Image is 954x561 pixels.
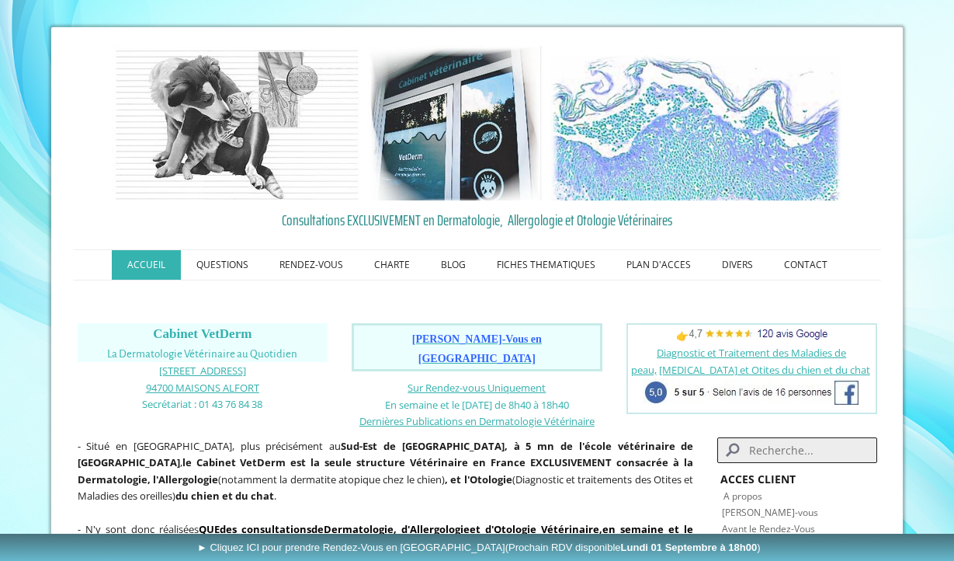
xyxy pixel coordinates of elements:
[197,542,761,553] span: ► Cliquez ICI pour prendre Rendez-Vous en [GEOGRAPHIC_DATA]
[631,346,847,377] a: Diagnostic et Traitement des Maladies de peau,
[153,326,252,341] span: Cabinet VetDerm
[142,397,262,411] span: Secrétariat : 01 43 76 84 38
[410,522,470,536] a: Allergologie
[611,250,706,280] a: PLAN D'ACCES
[722,522,815,535] a: Avant le Rendez-Vous
[599,522,602,536] strong: ,
[722,506,818,519] a: [PERSON_NAME]-vous
[412,333,542,364] span: [PERSON_NAME]-Vous en [GEOGRAPHIC_DATA]
[723,490,762,503] a: A propos
[408,381,546,395] a: Sur Rendez-vous Uniquement
[146,380,259,395] a: 94700 MAISONS ALFORT
[621,542,758,553] b: Lundi 01 Septembre à 18h00
[220,522,237,536] strong: des
[505,542,761,553] span: (Prochain RDV disponible )
[324,522,394,536] a: Dermatologie
[659,363,870,377] a: [MEDICAL_DATA] et Otites du chien et du chat
[78,439,694,504] span: - Situé en [GEOGRAPHIC_DATA], plus précisément au , (notamment la dermatite atopique chez le chie...
[425,250,481,280] a: BLOG
[78,439,694,470] strong: Sud-Est de [GEOGRAPHIC_DATA], à 5 mn de l'école vétérinaire de [GEOGRAPHIC_DATA]
[412,334,542,364] a: [PERSON_NAME]-Vous en [GEOGRAPHIC_DATA]
[146,381,259,395] span: 94700 MAISONS ALFORT
[481,250,611,280] a: FICHES THEMATIQUES
[264,250,359,280] a: RENDEZ-VOUS
[720,472,796,486] strong: ACCES CLIENT
[579,522,599,536] a: aire
[676,329,827,343] span: 👉
[717,437,876,463] input: Search
[359,413,595,428] a: Dernières Publications en Dermatologie Vétérinaire
[199,522,220,536] strong: QUE
[241,522,311,536] a: consultations
[445,472,512,486] b: , et l'Otologie
[768,250,843,280] a: CONTACT
[159,363,246,378] a: [STREET_ADDRESS]
[112,250,181,280] a: ACCUEIL
[196,455,487,469] b: Cabinet VetDerm est la seule structure Vétérinaire en
[706,250,768,280] a: DIVERS
[175,489,274,503] strong: du chien et du chat
[182,455,192,469] strong: le
[107,348,297,360] span: La Dermatologie Vétérinaire au Quotidien
[385,398,569,412] span: En semaine et le [DATE] de 8h40 à 18h40
[78,455,694,486] b: France EXCLUSIVEMENT consacrée à la Dermatologie, l'Allergologie
[359,414,595,428] span: Dernières Publications en Dermatologie Vétérinaire
[241,522,579,536] strong: de , d' et d'
[78,208,877,232] a: Consultations EXCLUSIVEMENT en Dermatologie, Allergologie et Otologie Vétérinaires
[181,250,264,280] a: QUESTIONS
[359,250,425,280] a: CHARTE
[494,522,579,536] a: Otologie Vétérin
